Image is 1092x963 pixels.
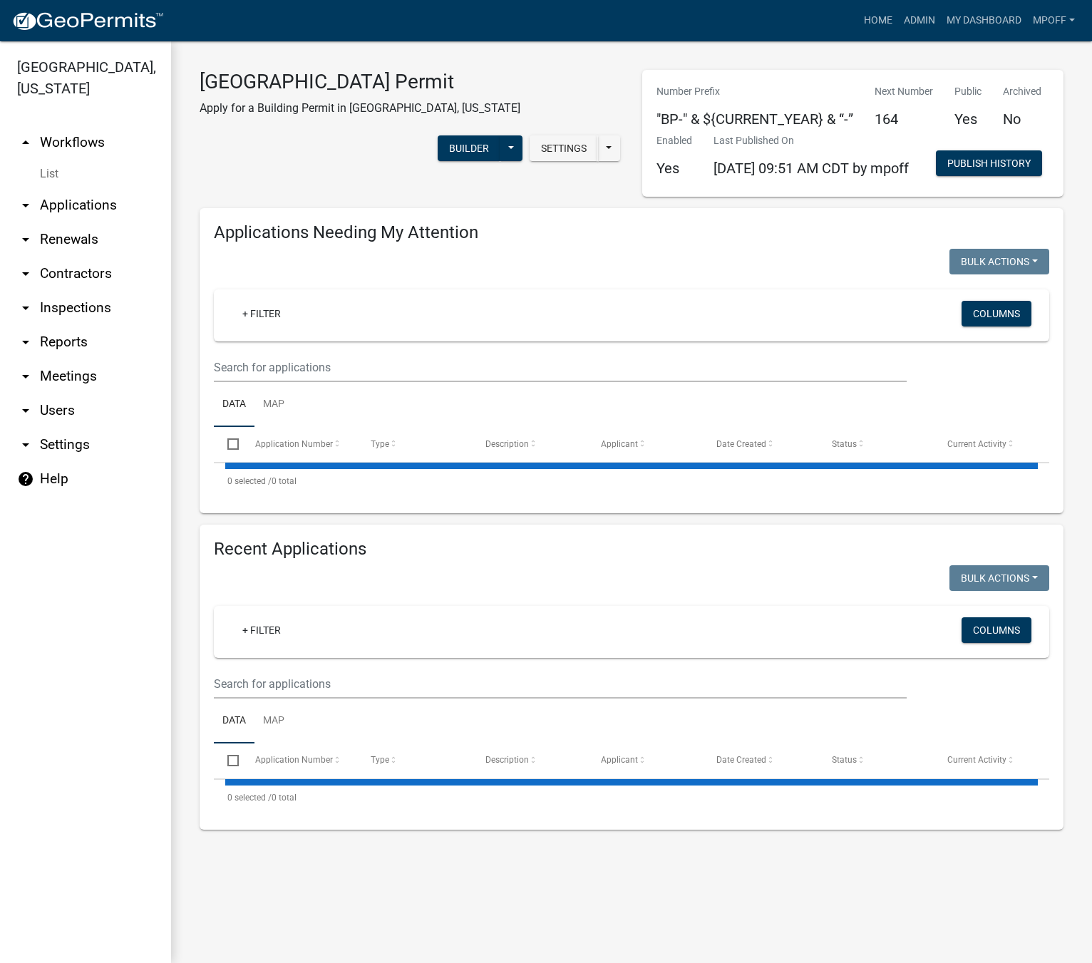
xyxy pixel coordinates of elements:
[214,780,1049,815] div: 0 total
[254,382,293,428] a: Map
[17,402,34,419] i: arrow_drop_down
[1027,7,1081,34] a: mpoff
[703,427,818,461] datatable-header-cell: Date Created
[17,436,34,453] i: arrow_drop_down
[714,133,909,148] p: Last Published On
[818,427,934,461] datatable-header-cell: Status
[716,439,766,449] span: Date Created
[472,427,587,461] datatable-header-cell: Description
[214,427,241,461] datatable-header-cell: Select
[485,755,529,765] span: Description
[200,70,520,94] h3: [GEOGRAPHIC_DATA] Permit
[947,755,1006,765] span: Current Activity
[818,743,934,778] datatable-header-cell: Status
[214,353,907,382] input: Search for applications
[356,743,472,778] datatable-header-cell: Type
[954,84,982,99] p: Public
[656,160,692,177] h5: Yes
[17,470,34,488] i: help
[962,617,1031,643] button: Columns
[947,439,1006,449] span: Current Activity
[656,84,853,99] p: Number Prefix
[17,134,34,151] i: arrow_drop_up
[214,222,1049,243] h4: Applications Needing My Attention
[214,463,1049,499] div: 0 total
[858,7,898,34] a: Home
[949,249,1049,274] button: Bulk Actions
[716,755,766,765] span: Date Created
[241,427,356,461] datatable-header-cell: Application Number
[934,427,1049,461] datatable-header-cell: Current Activity
[936,159,1042,170] wm-modal-confirm: Workflow Publish History
[17,197,34,214] i: arrow_drop_down
[703,743,818,778] datatable-header-cell: Date Created
[832,439,857,449] span: Status
[371,439,389,449] span: Type
[254,699,293,744] a: Map
[214,669,907,699] input: Search for applications
[241,743,356,778] datatable-header-cell: Application Number
[832,755,857,765] span: Status
[934,743,1049,778] datatable-header-cell: Current Activity
[227,476,272,486] span: 0 selected /
[875,110,933,128] h5: 164
[587,427,703,461] datatable-header-cell: Applicant
[255,439,333,449] span: Application Number
[601,755,638,765] span: Applicant
[875,84,933,99] p: Next Number
[17,334,34,351] i: arrow_drop_down
[214,743,241,778] datatable-header-cell: Select
[200,100,520,117] p: Apply for a Building Permit in [GEOGRAPHIC_DATA], [US_STATE]
[214,699,254,744] a: Data
[17,231,34,248] i: arrow_drop_down
[255,755,333,765] span: Application Number
[371,755,389,765] span: Type
[530,135,598,161] button: Settings
[962,301,1031,326] button: Columns
[485,439,529,449] span: Description
[356,427,472,461] datatable-header-cell: Type
[656,133,692,148] p: Enabled
[587,743,703,778] datatable-header-cell: Applicant
[472,743,587,778] datatable-header-cell: Description
[941,7,1027,34] a: My Dashboard
[214,382,254,428] a: Data
[1003,110,1041,128] h5: No
[231,617,292,643] a: + Filter
[714,160,909,177] span: [DATE] 09:51 AM CDT by mpoff
[949,565,1049,591] button: Bulk Actions
[17,265,34,282] i: arrow_drop_down
[656,110,853,128] h5: "BP-" & ${CURRENT_YEAR} & “-”
[1003,84,1041,99] p: Archived
[954,110,982,128] h5: Yes
[898,7,941,34] a: Admin
[227,793,272,803] span: 0 selected /
[17,368,34,385] i: arrow_drop_down
[936,150,1042,176] button: Publish History
[17,299,34,316] i: arrow_drop_down
[214,539,1049,560] h4: Recent Applications
[231,301,292,326] a: + Filter
[601,439,638,449] span: Applicant
[438,135,500,161] button: Builder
